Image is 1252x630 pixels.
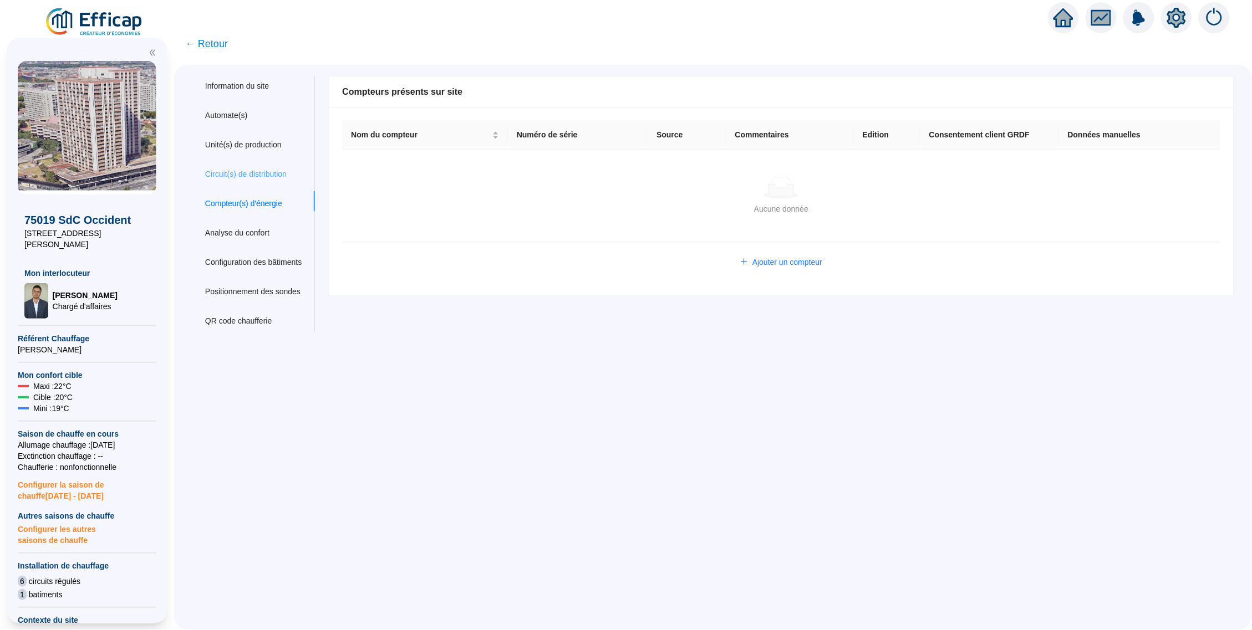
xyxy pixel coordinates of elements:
[18,614,156,626] span: Contexte du site
[29,589,63,600] span: batiments
[149,49,156,57] span: double-left
[342,120,508,150] th: Nom du compteur
[18,439,156,450] span: Allumage chauffage : [DATE]
[33,392,73,403] span: Cible : 20 °C
[18,560,156,571] span: Installation de chauffage
[18,370,156,381] span: Mon confort cible
[1059,120,1220,150] th: Données manuelles
[53,290,118,301] span: [PERSON_NAME]
[205,257,302,268] div: Configuration des bâtiments
[351,129,490,141] span: Nom du compteur
[205,286,301,298] div: Positionnement des sondes
[205,315,272,327] div: QR code chaufferie
[18,462,156,473] span: Chaufferie : non fonctionnelle
[205,227,269,239] div: Analyse du confort
[726,120,854,150] th: Commentaires
[24,228,150,250] span: [STREET_ADDRESS][PERSON_NAME]
[24,268,150,279] span: Mon interlocuteur
[648,120,726,150] th: Source
[752,257,822,268] span: Ajouter un compteur
[18,576,27,587] span: 6
[44,7,145,38] img: efficap energie logo
[53,301,118,312] span: Chargé d'affaires
[18,344,156,355] span: [PERSON_NAME]
[18,450,156,462] span: Exctinction chauffage : --
[508,120,648,150] th: Numéro de série
[1123,2,1154,33] img: alerts
[18,428,156,439] span: Saison de chauffe en cours
[24,212,150,228] span: 75019 SdC Occident
[205,168,287,180] div: Circuit(s) de distribution
[854,120,920,150] th: Edition
[355,203,1207,215] div: Aucune donnée
[205,139,282,151] div: Unité(s) de production
[33,403,69,414] span: Mini : 19 °C
[33,381,72,392] span: Maxi : 22 °C
[24,283,48,319] img: Chargé d'affaires
[1091,8,1111,28] span: fund
[342,85,1220,99] div: Compteurs présents sur site
[185,36,228,52] span: ← Retour
[1053,8,1073,28] span: home
[18,521,156,546] span: Configurer les autres saisons de chauffe
[205,110,247,121] div: Automate(s)
[920,120,1059,150] th: Consentement client GRDF
[205,80,269,92] div: Information du site
[29,576,80,587] span: circuits régulés
[18,333,156,344] span: Référent Chauffage
[18,589,27,600] span: 1
[740,258,748,265] span: plus
[18,473,156,501] span: Configurer la saison de chauffe [DATE] - [DATE]
[1199,2,1230,33] img: alerts
[731,253,831,271] button: Ajouter un compteur
[205,198,282,209] div: Compteur(s) d'énergie
[1167,8,1187,28] span: setting
[18,510,156,521] span: Autres saisons de chauffe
